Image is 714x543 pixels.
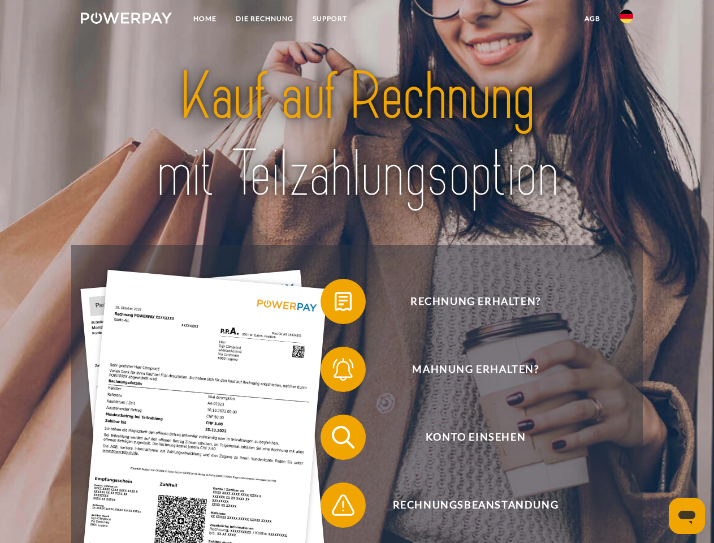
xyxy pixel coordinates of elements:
img: qb_search.svg [329,423,357,451]
a: SUPPORT [303,8,357,29]
a: agb [575,8,610,29]
span: Konto einsehen [337,415,614,460]
button: Mahnung erhalten? [321,347,615,392]
span: Rechnung erhalten? [337,279,614,324]
img: logo-powerpay-white.svg [81,12,172,24]
img: title-powerpay_de.svg [108,54,606,217]
button: Konto einsehen [321,415,615,460]
button: Rechnung erhalten? [321,279,615,324]
span: Mahnung erhalten? [337,347,614,392]
a: Home [184,8,226,29]
button: Rechnungsbeanstandung [321,482,615,528]
span: Rechnungsbeanstandung [337,482,614,528]
iframe: Schaltfläche zum Öffnen des Messaging-Fensters [669,498,705,534]
img: qb_warning.svg [329,491,357,519]
img: qb_bill.svg [329,287,357,316]
img: qb_bell.svg [329,355,357,383]
a: DIE RECHNUNG [226,8,303,29]
img: de [620,10,633,23]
